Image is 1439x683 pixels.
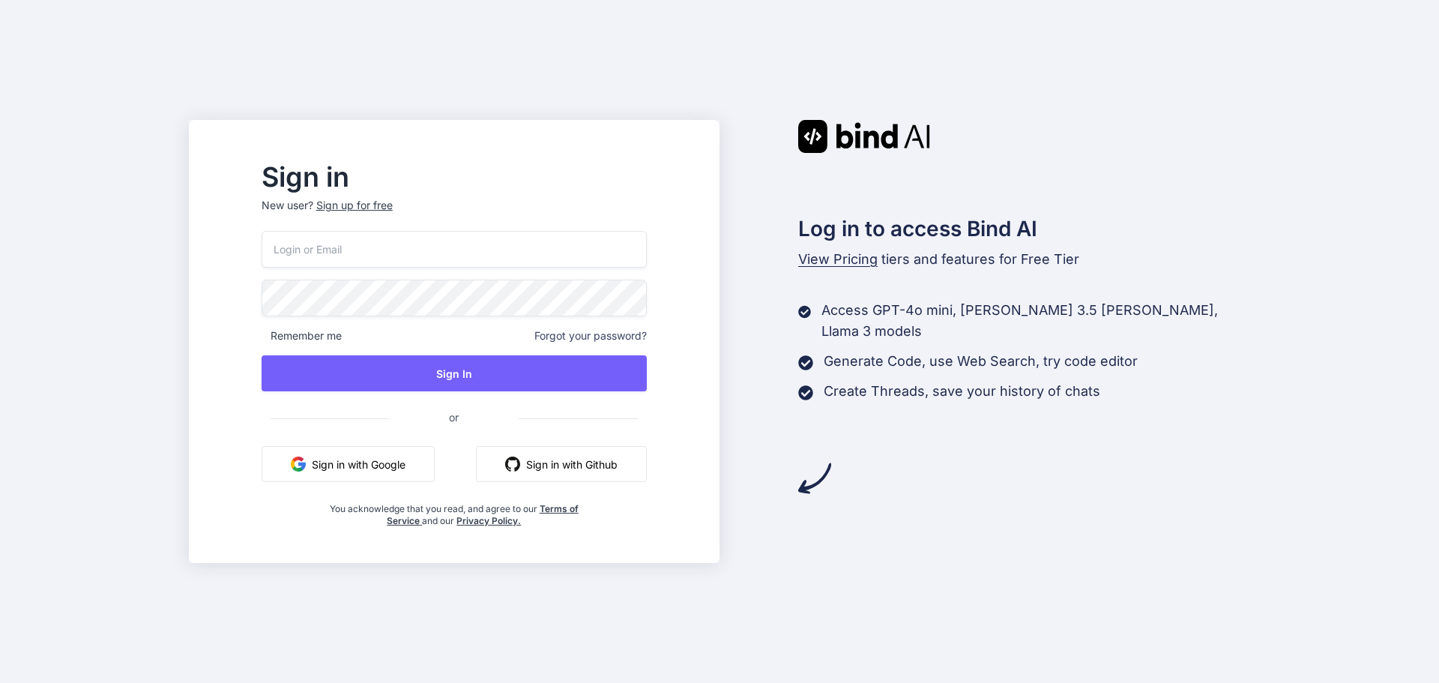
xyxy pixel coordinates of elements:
div: You acknowledge that you read, and agree to our and our [325,494,582,527]
p: tiers and features for Free Tier [798,249,1251,270]
input: Login or Email [262,231,647,268]
p: Create Threads, save your history of chats [824,381,1100,402]
h2: Log in to access Bind AI [798,213,1251,244]
p: Access GPT-4o mini, [PERSON_NAME] 3.5 [PERSON_NAME], Llama 3 models [821,300,1250,342]
button: Sign in with Github [476,446,647,482]
button: Sign In [262,355,647,391]
span: or [389,399,519,436]
p: New user? [262,198,647,231]
p: Generate Code, use Web Search, try code editor [824,351,1138,372]
h2: Sign in [262,165,647,189]
span: Remember me [262,328,342,343]
img: google [291,457,306,472]
a: Terms of Service [387,503,579,526]
a: Privacy Policy. [456,515,521,526]
button: Sign in with Google [262,446,435,482]
span: View Pricing [798,251,878,267]
img: arrow [798,462,831,495]
img: github [505,457,520,472]
span: Forgot your password? [534,328,647,343]
div: Sign up for free [316,198,393,213]
img: Bind AI logo [798,120,930,153]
